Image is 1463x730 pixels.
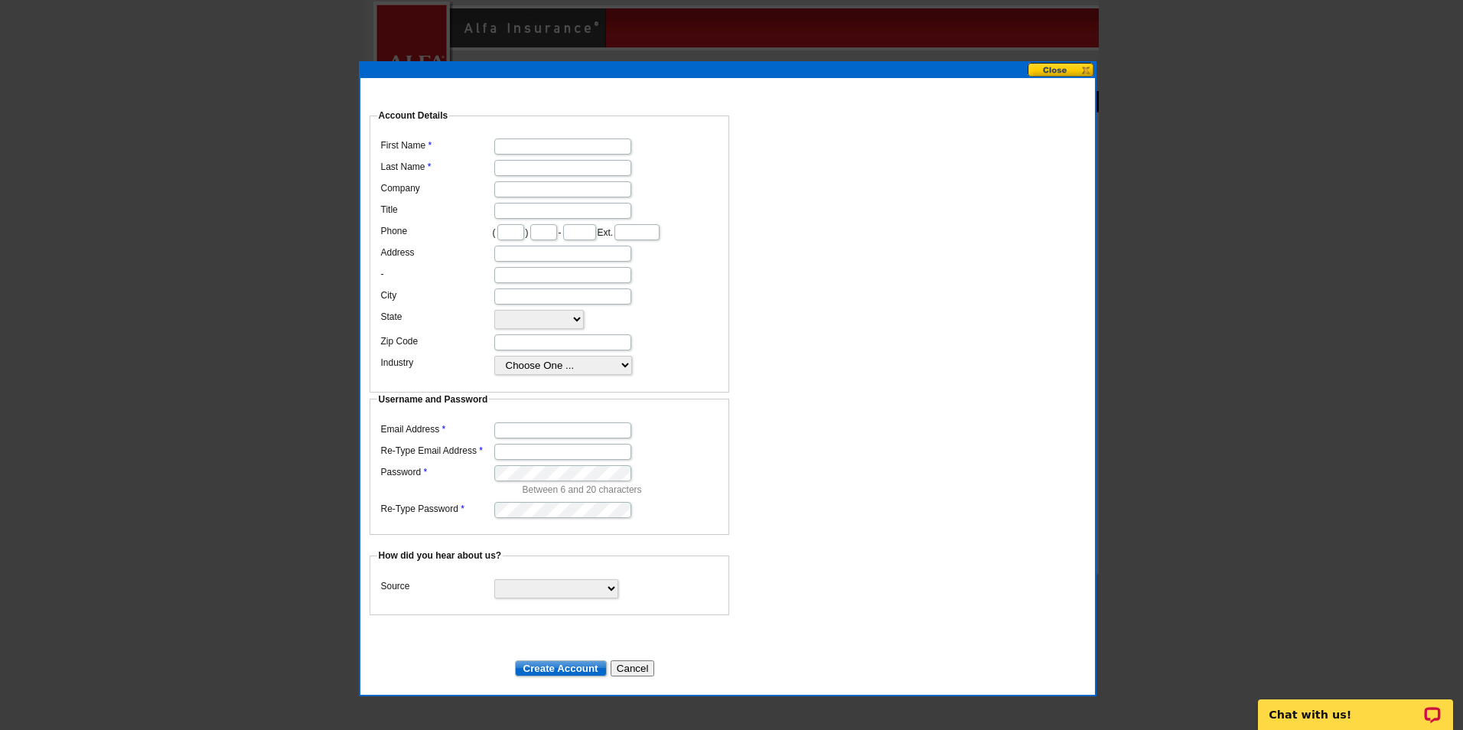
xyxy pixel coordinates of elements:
[381,465,493,479] label: Password
[377,549,503,562] legend: How did you hear about us?
[515,660,607,676] input: Create Account
[611,660,655,676] button: Cancel
[381,267,493,281] label: -
[381,139,493,152] label: First Name
[381,444,493,458] label: Re-Type Email Address
[523,483,722,497] p: Between 6 and 20 characters
[377,220,722,242] dd: ( ) - Ext.
[381,203,493,217] label: Title
[1248,682,1463,730] iframe: LiveChat chat widget
[381,224,493,238] label: Phone
[381,181,493,195] label: Company
[381,579,493,593] label: Source
[381,334,493,348] label: Zip Code
[381,422,493,436] label: Email Address
[381,356,493,370] label: Industry
[381,246,493,259] label: Address
[381,160,493,174] label: Last Name
[381,288,493,302] label: City
[377,393,490,406] legend: Username and Password
[381,310,493,324] label: State
[381,502,493,516] label: Re-Type Password
[377,109,450,122] legend: Account Details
